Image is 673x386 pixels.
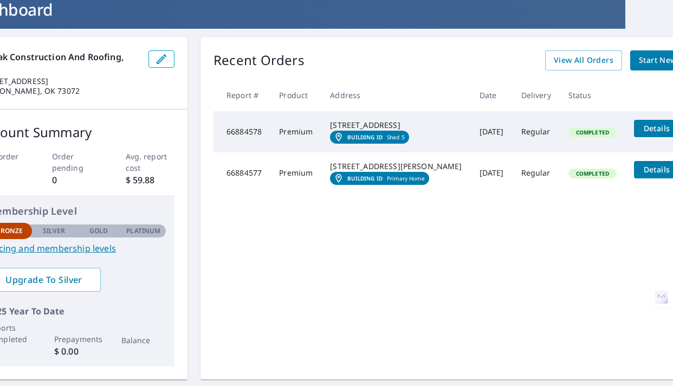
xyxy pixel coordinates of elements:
[321,79,470,111] th: Address
[54,333,99,345] p: Prepayments
[640,164,673,175] span: Details
[471,79,513,111] th: Date
[270,152,321,194] td: Premium
[126,173,175,186] p: $ 59.88
[89,226,108,236] p: Gold
[471,111,513,152] td: [DATE]
[54,345,99,358] p: $ 0.00
[570,128,616,136] span: Completed
[126,226,160,236] p: Platinum
[213,79,270,111] th: Report #
[513,152,560,194] td: Regular
[52,151,101,173] p: Order pending
[570,170,616,177] span: Completed
[330,120,462,131] div: [STREET_ADDRESS]
[330,131,409,144] a: Building IDShed 5
[213,152,270,194] td: 66884577
[270,111,321,152] td: Premium
[52,173,101,186] p: 0
[347,175,383,182] em: Building ID
[513,79,560,111] th: Delivery
[545,50,622,70] a: View All Orders
[330,172,429,185] a: Building IDPrimary Home
[213,50,305,70] p: Recent Orders
[347,134,383,140] em: Building ID
[126,151,175,173] p: Avg. report cost
[554,54,613,67] span: View All Orders
[471,152,513,194] td: [DATE]
[560,79,625,111] th: Status
[330,161,462,172] div: [STREET_ADDRESS][PERSON_NAME]
[121,334,166,346] p: Balance
[270,79,321,111] th: Product
[43,226,66,236] p: Silver
[640,123,673,133] span: Details
[213,111,270,152] td: 66884578
[513,111,560,152] td: Regular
